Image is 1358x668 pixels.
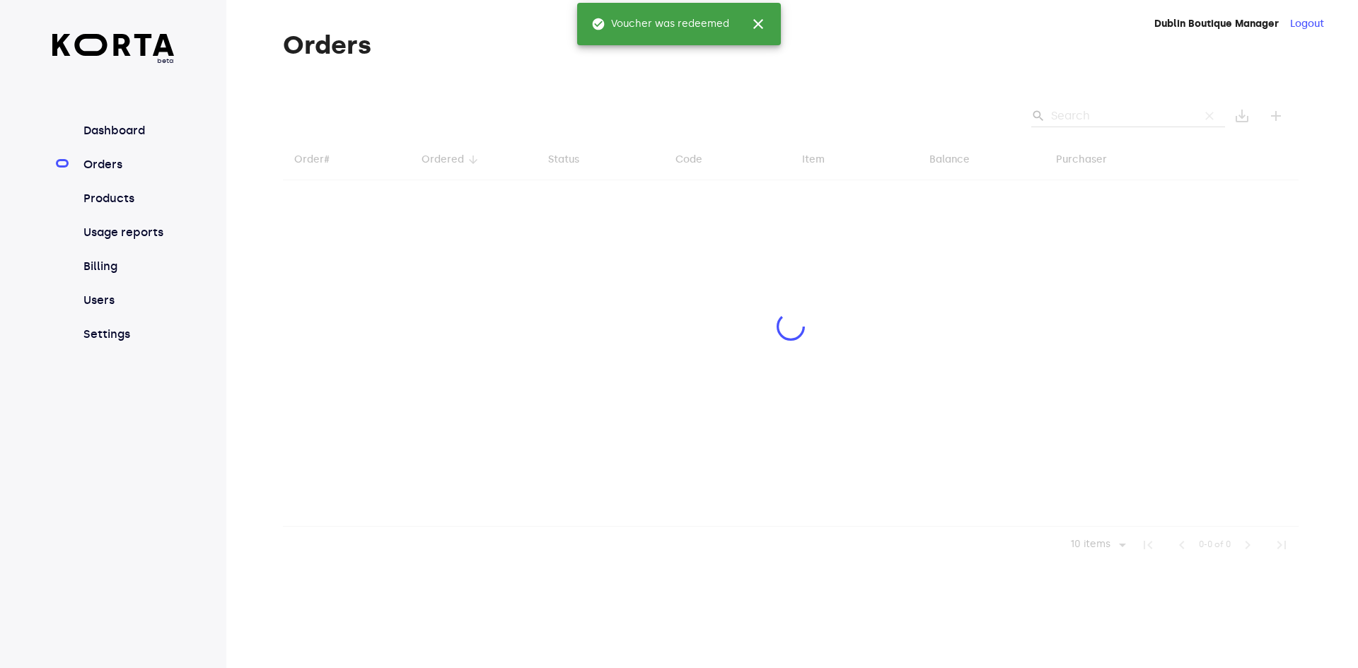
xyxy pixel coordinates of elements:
[81,292,175,309] a: Users
[52,56,175,66] span: beta
[81,122,175,139] a: Dashboard
[52,34,175,56] img: Korta
[81,326,175,343] a: Settings
[81,156,175,173] a: Orders
[283,31,1299,59] h1: Orders
[741,7,775,41] button: close
[52,34,175,66] a: beta
[81,190,175,207] a: Products
[1154,18,1279,30] strong: Dublin Boutique Manager
[81,258,175,275] a: Billing
[591,17,729,31] span: Voucher was redeemed
[1290,17,1324,31] button: Logout
[81,224,175,241] a: Usage reports
[750,16,767,33] span: close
